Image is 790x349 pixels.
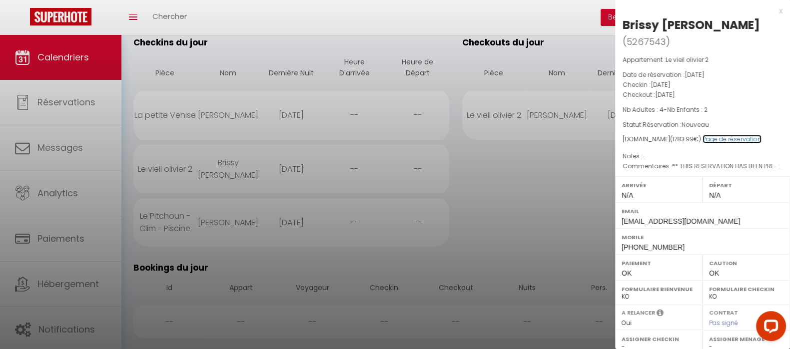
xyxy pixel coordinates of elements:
label: Mobile [622,232,784,242]
span: OK [622,269,632,277]
span: [DATE] [655,90,675,99]
span: OK [709,269,719,277]
div: Brissy [PERSON_NAME] [623,17,760,33]
label: Formulaire Bienvenue [622,284,696,294]
label: Départ [709,180,784,190]
label: Paiement [622,258,696,268]
label: A relancer [622,309,655,317]
span: Nb Adultes : 4 [623,105,664,114]
label: Contrat [709,309,738,315]
span: - [643,152,646,160]
span: 5267543 [627,35,666,48]
label: Arrivée [622,180,696,190]
label: Formulaire Checkin [709,284,784,294]
p: Statut Réservation : [623,120,783,130]
span: [EMAIL_ADDRESS][DOMAIN_NAME] [622,217,740,225]
span: [PHONE_NUMBER] [622,243,685,251]
span: 1783.99 [673,135,694,143]
label: Assigner Menage [709,334,784,344]
span: N/A [622,191,633,199]
span: ( ) [623,34,670,48]
span: [DATE] [685,70,705,79]
label: Assigner Checkin [622,334,696,344]
p: Appartement : [623,55,783,65]
p: - [623,105,783,115]
i: Sélectionner OUI si vous souhaiter envoyer les séquences de messages post-checkout [657,309,664,320]
p: Checkout : [623,90,783,100]
p: Checkin : [623,80,783,90]
span: Le vieil olivier 2 [666,55,709,64]
span: Pas signé [709,319,738,327]
p: Notes : [623,151,783,161]
span: Nb Enfants : 2 [667,105,708,114]
div: x [615,5,783,17]
p: Date de réservation : [623,70,783,80]
label: Email [622,206,784,216]
div: [DOMAIN_NAME] [623,135,783,144]
span: N/A [709,191,721,199]
span: [DATE] [651,80,671,89]
label: Caution [709,258,784,268]
iframe: LiveChat chat widget [748,307,790,349]
p: Commentaires : [623,161,783,171]
a: Page de réservation [703,135,762,143]
span: ( €) [670,135,701,143]
span: Nouveau [682,120,709,129]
